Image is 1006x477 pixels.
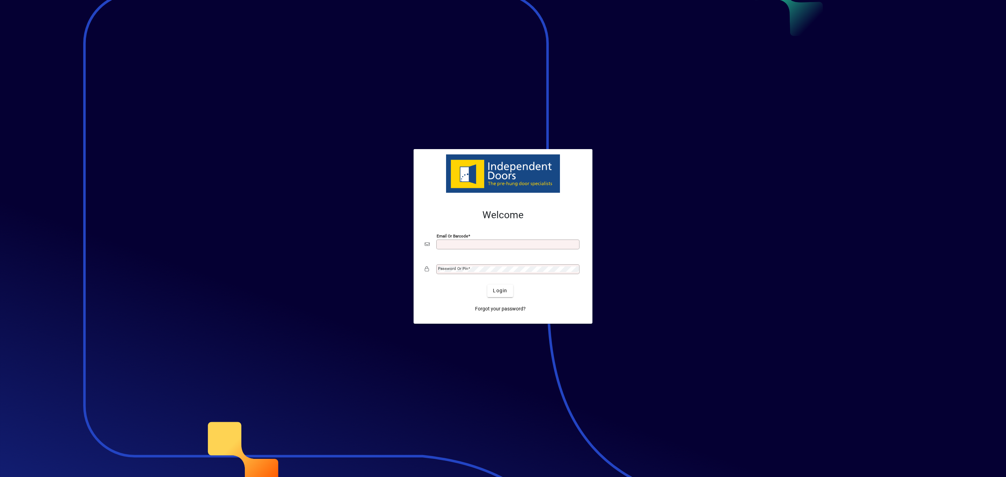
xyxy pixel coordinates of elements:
[425,209,581,221] h2: Welcome
[472,303,528,315] a: Forgot your password?
[493,287,507,294] span: Login
[437,233,468,238] mat-label: Email or Barcode
[475,305,526,313] span: Forgot your password?
[487,285,513,297] button: Login
[438,266,468,271] mat-label: Password or Pin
